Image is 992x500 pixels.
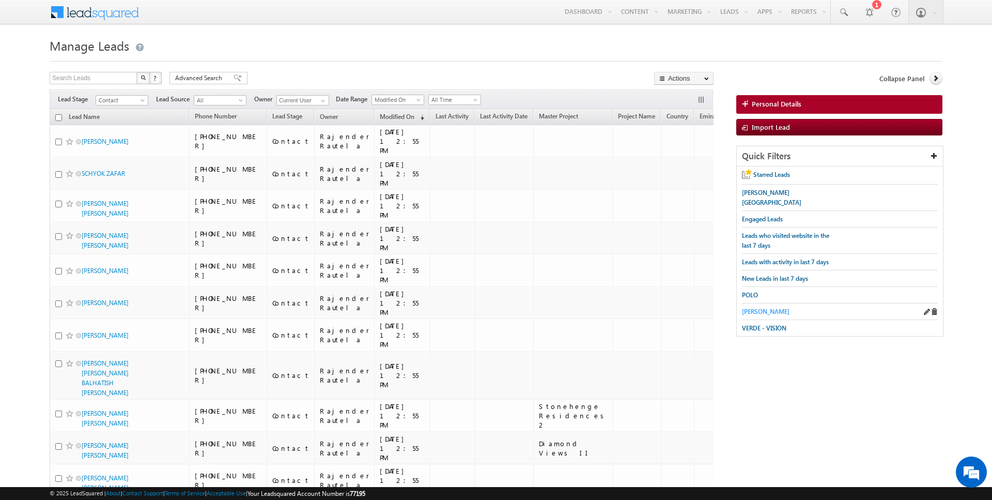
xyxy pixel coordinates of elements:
[194,96,243,105] span: All
[700,112,720,120] span: Emirate
[54,54,174,68] div: Chat with us now
[350,490,365,497] span: 77195
[272,201,310,210] div: Contact
[272,411,310,420] div: Contact
[879,74,924,83] span: Collapse Panel
[82,299,129,307] a: [PERSON_NAME]
[195,326,262,344] div: [PHONE_NUMBER]
[272,137,310,146] div: Contact
[539,439,608,458] div: Diamond Views II
[475,111,533,124] a: Last Activity Date
[694,111,725,124] a: Emirate
[380,434,425,462] div: [DATE] 12:55 PM
[175,73,225,83] span: Advanced Search
[380,224,425,252] div: [DATE] 12:55 PM
[320,196,369,215] div: Rajender Rautela
[207,490,246,496] a: Acceptable Use
[753,171,790,178] span: Starred Leads
[320,261,369,280] div: Rajender Rautela
[320,113,338,120] span: Owner
[272,476,310,485] div: Contact
[58,95,96,104] span: Lead Stage
[428,95,481,105] a: All Time
[272,234,310,243] div: Contact
[141,75,146,80] img: Search
[153,73,158,82] span: ?
[320,229,369,248] div: Rajender Rautela
[380,402,425,430] div: [DATE] 12:55 PM
[169,5,194,30] div: Minimize live chat window
[190,111,242,124] a: Phone Number
[55,114,62,121] input: Check all records
[320,406,369,425] div: Rajender Rautela
[661,111,693,124] a: Country
[272,169,310,178] div: Contact
[64,111,105,125] a: Lead Name
[276,95,329,105] input: Type to Search
[380,113,414,120] span: Modified On
[320,132,369,150] div: Rajender Rautela
[195,112,237,120] span: Phone Number
[195,261,262,280] div: [PHONE_NUMBER]
[122,490,163,496] a: Contact Support
[380,289,425,317] div: [DATE] 12:55 PM
[430,111,474,124] a: Last Activity
[272,371,310,380] div: Contact
[320,366,369,385] div: Rajender Rautela
[267,111,307,124] a: Lead Stage
[667,112,688,120] span: Country
[247,490,365,497] span: Your Leadsquared Account Number is
[82,138,129,145] a: [PERSON_NAME]
[195,439,262,458] div: [PHONE_NUMBER]
[736,95,942,114] a: Personal Details
[380,256,425,284] div: [DATE] 12:55 PM
[539,402,608,430] div: Stonehenge Residences 2
[380,321,425,349] div: [DATE] 12:55 PM
[82,331,129,339] a: [PERSON_NAME]
[106,490,121,496] a: About
[156,95,194,104] span: Lead Source
[613,111,660,124] a: Project Name
[371,95,424,105] a: Modified On
[272,298,310,308] div: Contact
[165,490,205,496] a: Terms of Service
[18,54,43,68] img: d_60004797649_company_0_60004797649
[320,164,369,183] div: Rajender Rautela
[429,95,478,104] span: All Time
[82,232,129,249] a: [PERSON_NAME] [PERSON_NAME]
[13,96,189,310] textarea: Type your message and hit 'Enter'
[320,439,369,458] div: Rajender Rautela
[82,410,129,427] a: [PERSON_NAME] [PERSON_NAME]
[194,95,246,105] a: All
[742,232,829,249] span: Leads who visited website in the last 7 days
[372,95,421,104] span: Modified On
[195,366,262,385] div: [PHONE_NUMBER]
[195,164,262,183] div: [PHONE_NUMBER]
[380,160,425,188] div: [DATE] 12:55 PM
[742,308,789,315] span: [PERSON_NAME]
[272,330,310,340] div: Contact
[742,275,808,282] span: New Leads in last 7 days
[380,192,425,220] div: [DATE] 12:55 PM
[195,294,262,312] div: [PHONE_NUMBER]
[195,132,262,150] div: [PHONE_NUMBER]
[654,72,714,85] button: Actions
[742,291,758,299] span: POLO
[380,127,425,155] div: [DATE] 12:55 PM
[742,258,829,266] span: Leads with activity in last 7 days
[195,471,262,490] div: [PHONE_NUMBER]
[254,95,276,104] span: Owner
[195,229,262,248] div: [PHONE_NUMBER]
[149,72,162,84] button: ?
[82,170,125,177] a: SCHYOK ZAFAR
[272,444,310,453] div: Contact
[195,196,262,215] div: [PHONE_NUMBER]
[82,442,129,459] a: [PERSON_NAME] [PERSON_NAME]
[320,471,369,490] div: Rajender Rautela
[96,96,145,105] span: Contact
[50,37,129,54] span: Manage Leads
[752,123,790,131] span: Import Lead
[742,189,801,206] span: [PERSON_NAME][GEOGRAPHIC_DATA]
[539,112,578,120] span: Master Project
[272,112,302,120] span: Lead Stage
